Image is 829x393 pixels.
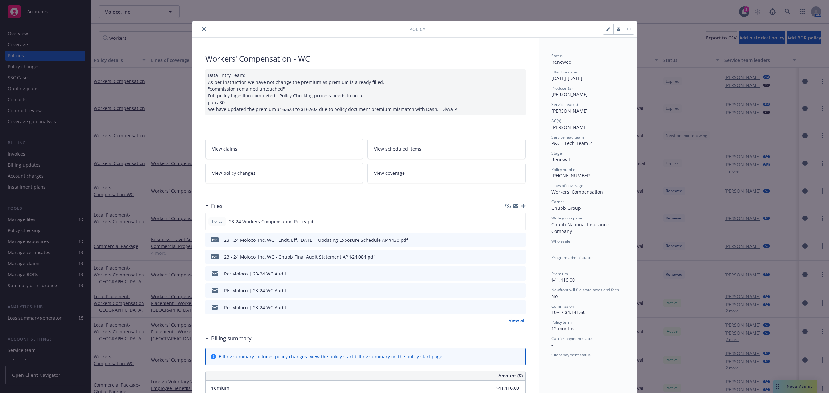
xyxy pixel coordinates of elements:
[211,202,222,210] h3: Files
[551,85,573,91] span: Producer(s)
[224,287,286,294] div: RE: Moloco | 23-24 WC Audit
[551,102,578,107] span: Service lead(s)
[406,354,442,360] a: policy start page
[517,253,523,260] button: preview file
[211,219,224,224] span: Policy
[551,244,553,251] span: -
[205,202,222,210] div: Files
[224,304,286,311] div: Re: Moloco | 23-24 WC Audit
[517,237,523,243] button: preview file
[551,325,574,331] span: 12 months
[219,353,444,360] div: Billing summary includes policy changes. View the policy start billing summary on the .
[551,255,593,260] span: Program administrator
[507,304,512,311] button: download file
[551,205,581,211] span: Chubb Group
[205,163,364,183] a: View policy changes
[507,237,512,243] button: download file
[210,385,229,391] span: Premium
[507,270,512,277] button: download file
[551,199,564,205] span: Carrier
[509,317,526,324] a: View all
[551,124,588,130] span: [PERSON_NAME]
[551,188,624,195] div: Workers' Compensation
[551,69,624,82] div: [DATE] - [DATE]
[200,25,208,33] button: close
[224,253,375,260] div: 23 - 24 Moloco, Inc. WC - Chubb Final Audit Statement AP $24,084.pdf
[551,352,591,358] span: Client payment status
[551,151,562,156] span: Stage
[517,304,523,311] button: preview file
[551,108,588,114] span: [PERSON_NAME]
[551,118,561,124] span: AC(s)
[551,239,572,244] span: Wholesaler
[551,221,610,234] span: Chubb National Insurance Company
[551,53,563,59] span: Status
[205,334,252,342] div: Billing summary
[374,145,421,152] span: View scheduled items
[551,167,577,172] span: Policy number
[367,139,526,159] a: View scheduled items
[224,237,408,243] div: 23 - 24 Moloco, Inc. WC - Endt. Eff. [DATE] - Updating Exposure Schedule AP $430.pdf
[551,183,583,188] span: Lines of coverage
[551,342,553,348] span: -
[367,163,526,183] a: View coverage
[205,139,364,159] a: View claims
[212,170,256,176] span: View policy changes
[551,59,572,65] span: Renewed
[551,293,558,299] span: No
[229,218,315,225] span: 23-24 Workers Compensation Policy.pdf
[205,53,526,64] div: Workers' Compensation - WC
[481,383,523,393] input: 0.00
[551,156,570,163] span: Renewal
[211,254,219,259] span: pdf
[498,372,523,379] span: Amount ($)
[551,140,592,146] span: P&C - Tech Team 2
[211,334,252,342] h3: Billing summary
[551,287,619,293] span: Newfront will file state taxes and fees
[409,26,425,33] span: Policy
[551,336,593,341] span: Carrier payment status
[551,91,588,97] span: [PERSON_NAME]
[551,271,568,276] span: Premium
[506,218,512,225] button: download file
[517,270,523,277] button: preview file
[212,145,237,152] span: View claims
[551,320,572,325] span: Policy term
[211,237,219,242] span: pdf
[551,303,574,309] span: Commission
[551,215,582,221] span: Writing company
[551,69,578,75] span: Effective dates
[551,358,553,364] span: -
[551,277,575,283] span: $41,416.00
[551,173,592,179] span: [PHONE_NUMBER]
[517,287,523,294] button: preview file
[517,218,523,225] button: preview file
[551,134,584,140] span: Service lead team
[551,309,585,315] span: 10% / $4,141.60
[551,261,553,267] span: -
[507,287,512,294] button: download file
[224,270,286,277] div: Re: Moloco | 23-24 WC Audit
[507,253,512,260] button: download file
[205,69,526,115] div: Data Entry Team: As per instruction we have not change the premium as premium is already filled. ...
[374,170,405,176] span: View coverage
